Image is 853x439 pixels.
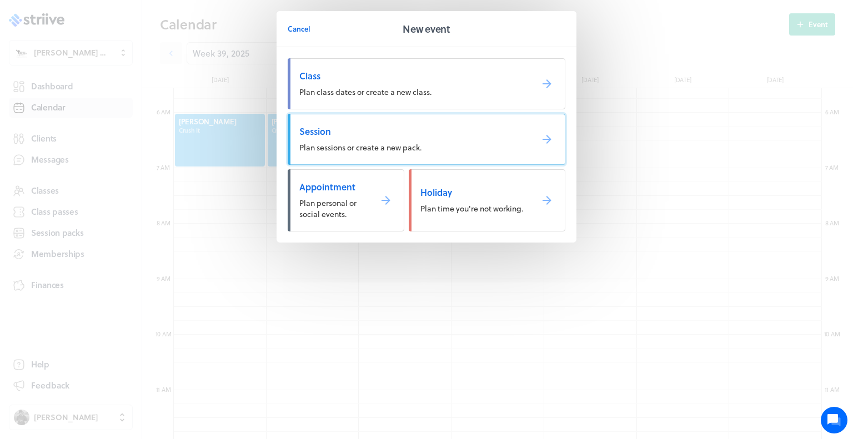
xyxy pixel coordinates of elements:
h2: We're here to help. Ask us anything! [17,74,205,109]
span: Plan time you're not working. [420,203,523,214]
span: Plan personal or social events. [299,197,357,220]
span: Session [299,125,523,138]
span: Plan class dates or create a new class. [299,86,431,98]
iframe: gist-messenger-bubble-iframe [821,407,847,433]
p: Find an answer quickly [15,173,207,186]
span: Class [299,70,523,82]
input: Search articles [32,191,198,213]
span: Cancel [288,24,310,34]
h2: New event [403,21,450,37]
button: New conversation [17,129,205,152]
span: Holiday [420,186,523,199]
h1: Hi [17,54,205,72]
span: Appointment [299,181,362,193]
span: New conversation [72,136,133,145]
button: Cancel [288,18,310,40]
span: Plan sessions or create a new pack. [299,142,422,153]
